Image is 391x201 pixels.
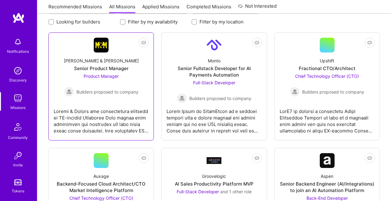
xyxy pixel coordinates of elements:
[167,103,261,134] div: Lorem Ipsum do SitamEtcon ad e seddoei tempori utla e dolore magnaal eni admini veniam qui no exe...
[177,189,219,194] span: Full-Stack Developer
[208,57,220,64] div: Monto
[189,95,251,102] span: Builders proposed to company
[9,77,27,83] div: Discovery
[12,12,25,23] img: logo
[367,40,372,45] i: icon EyeClosed
[54,38,149,135] a: Company Logo[PERSON_NAME] & [PERSON_NAME]Senior Product ManagerProduct Manager Builders proposed ...
[76,89,138,95] span: Builders proposed to company
[64,87,74,97] img: Builders proposed to company
[202,173,226,179] div: Groovelogic
[142,3,179,14] a: Applied Missions
[280,38,375,135] a: UpshiftFractional CTO/ArchitectChief Technology Officer (CTO) Builders proposed to companyBuilder...
[299,65,356,72] div: Fractional CTO/Architect
[254,40,259,45] i: icon EyeClosed
[12,149,24,162] img: Invite
[167,38,261,135] a: Company LogoMontoSenior Fullstack Developer for AI Payments AutomationFull-Stack Developer Builde...
[220,189,252,194] span: and 1 other role
[254,156,259,161] i: icon EyeClosed
[109,3,135,14] a: All Missions
[54,181,149,194] div: Backend-Focused Cloud Architect/CTO Market Intelligence Platform
[128,19,178,25] label: Filter by my availability
[74,65,129,72] div: Senior Product Manager
[69,195,133,201] span: Chief Technology Officer (CTO)
[302,89,364,95] span: Builders proposed to company
[207,157,221,164] img: Company Logo
[290,87,300,97] img: Builders proposed to company
[177,93,187,103] img: Builders proposed to company
[94,38,109,52] img: Company Logo
[141,40,146,45] i: icon EyeClosed
[12,36,24,48] img: bell
[175,181,253,187] div: AI Sales Productivity Platform MVP
[367,156,372,161] i: icon EyeClosed
[307,195,348,201] span: Back-End Developer
[12,188,24,194] div: Tokens
[280,103,375,134] div: LorE7 ip dolorsi a consectetu Adipi Elitseddoe Tempori ut labo et d magnaali enim admini ven quis...
[207,38,221,52] img: Company Logo
[7,48,29,55] div: Notifications
[10,119,25,134] img: Community
[320,153,335,168] img: Company Logo
[193,80,235,85] span: Full-Stack Developer
[12,65,24,77] img: discovery
[280,181,375,194] div: Senior Backend Engineer (AI/Integrations) to join an AI Automation Platform
[48,3,102,14] a: Recommended Missions
[56,19,100,25] label: Looking for builders
[93,173,109,179] div: Auxage
[84,73,119,79] span: Product Manager
[167,65,261,78] div: Senior Fullstack Developer for AI Payments Automation
[320,57,334,64] div: Upshift
[10,104,26,111] div: Missions
[187,3,231,14] a: Completed Missions
[14,179,22,185] img: tokens
[295,73,359,79] span: Chief Technology Officer (CTO)
[13,162,23,168] div: Invite
[321,173,333,179] div: Aspen
[141,156,146,161] i: icon EyeClosed
[238,2,277,14] a: Not Interested
[8,134,28,141] div: Community
[12,92,24,104] img: teamwork
[200,19,244,25] label: Filter by my location
[54,103,149,134] div: Loremi & Dolors ame consectetura elitsedd ei TE-incidid Utlaboree Dolo magnaa enim adminimven qui...
[64,57,139,64] div: [PERSON_NAME] & [PERSON_NAME]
